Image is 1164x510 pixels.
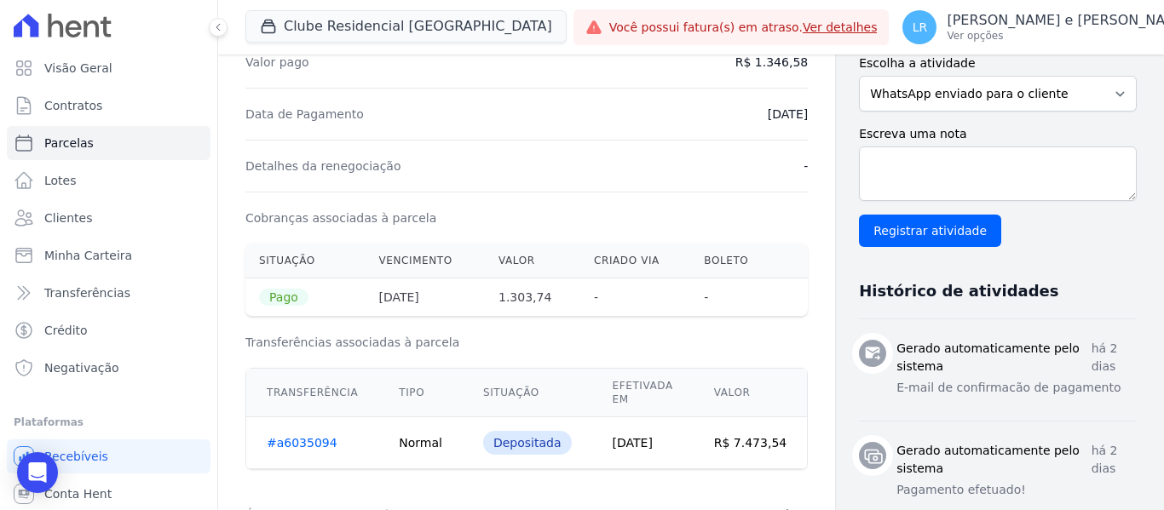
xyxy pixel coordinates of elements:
[7,439,210,473] a: Recebíveis
[44,247,132,264] span: Minha Carteira
[259,289,308,306] span: Pago
[859,215,1001,247] input: Registrar atividade
[245,334,808,351] h3: Transferências associadas à parcela
[592,369,694,417] th: Efetivada em
[913,21,928,33] span: LR
[245,10,567,43] button: Clube Residencial [GEOGRAPHIC_DATA]
[44,284,130,301] span: Transferências
[267,436,337,450] a: #a6035094
[378,417,463,469] td: Normal
[803,20,878,34] a: Ver detalhes
[365,278,485,317] th: [DATE]
[485,244,580,278] th: Valor
[7,351,210,385] a: Negativação
[365,244,485,278] th: Vencimento
[1092,442,1137,478] p: há 2 dias
[483,431,572,455] div: Depositada
[44,209,92,226] span: Clientes
[7,51,210,85] a: Visão Geral
[485,278,580,317] th: 1.303,74
[44,172,77,189] span: Lotes
[896,481,1137,499] p: Pagamento efetuado!
[245,244,365,278] th: Situação
[7,126,210,160] a: Parcelas
[735,54,808,71] dd: R$ 1.346,58
[859,54,1137,72] label: Escolha a atividade
[44,322,88,339] span: Crédito
[580,278,690,317] th: -
[896,442,1091,478] h3: Gerado automaticamente pelo sistema
[44,485,112,502] span: Conta Hent
[44,135,94,152] span: Parcelas
[7,238,210,272] a: Minha Carteira
[245,106,364,123] dt: Data de Pagamento
[44,60,112,77] span: Visão Geral
[896,340,1091,375] h3: Gerado automaticamente pelo sistema
[378,369,463,417] th: Tipo
[44,97,102,114] span: Contratos
[7,313,210,347] a: Crédito
[245,209,436,226] dt: Cobranças associadas à parcela
[609,19,878,37] span: Você possui fatura(s) em atraso.
[694,369,808,417] th: Valor
[245,158,401,175] dt: Detalhes da renegociação
[7,276,210,310] a: Transferências
[7,89,210,123] a: Contratos
[44,448,108,465] span: Recebíveis
[7,201,210,235] a: Clientes
[592,417,694,469] td: [DATE]
[246,369,379,417] th: Transferência
[859,281,1058,301] h3: Histórico de atividades
[694,417,808,469] td: R$ 7.473,54
[14,412,204,433] div: Plataformas
[804,158,808,175] dd: -
[44,359,119,376] span: Negativação
[1092,340,1137,375] p: há 2 dias
[580,244,690,278] th: Criado via
[463,369,592,417] th: Situação
[690,244,775,278] th: Boleto
[859,125,1137,143] label: Escreva uma nota
[7,163,210,198] a: Lotes
[768,106,808,123] dd: [DATE]
[690,278,775,317] th: -
[245,54,309,71] dt: Valor pago
[17,452,58,493] div: Open Intercom Messenger
[896,379,1137,397] p: E-mail de confirmacão de pagamento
